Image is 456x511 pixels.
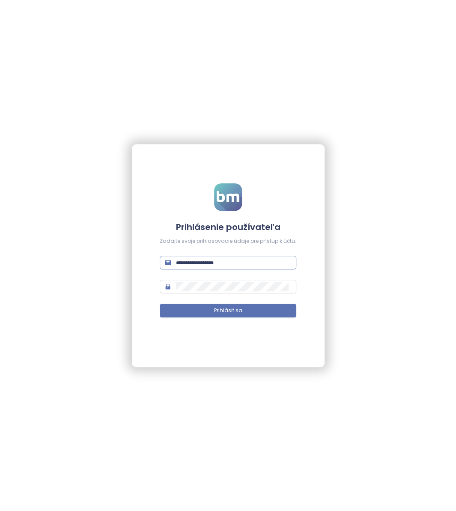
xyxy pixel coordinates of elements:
div: Zadajte svoje prihlasovacie údaje pre prístup k účtu. [160,237,296,245]
h4: Prihlásenie používateľa [160,221,296,233]
span: mail [165,260,171,266]
span: lock [165,284,171,290]
button: Prihlásiť sa [160,304,296,317]
span: Prihlásiť sa [214,307,242,315]
img: logo [214,183,242,211]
